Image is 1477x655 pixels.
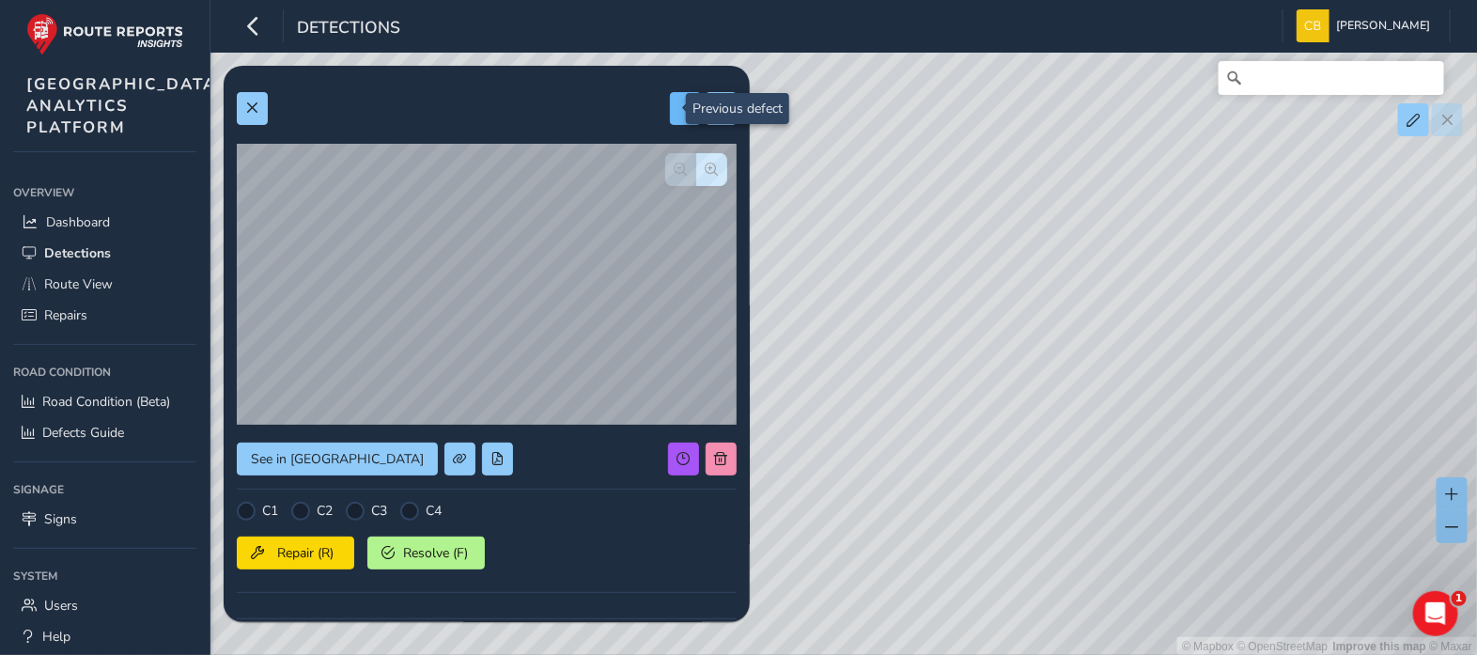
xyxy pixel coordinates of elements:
label: C1 [262,502,278,520]
a: Help [13,621,196,652]
span: [PERSON_NAME] [1336,9,1430,42]
div: Overview [13,179,196,207]
span: Users [44,597,78,615]
label: C2 [317,502,333,520]
div: System [13,562,196,590]
a: Users [13,590,196,621]
span: Resolve (F) [401,544,471,562]
a: Signs [13,504,196,535]
span: Detections [297,16,400,42]
span: Defects Guide [42,424,124,442]
span: Help [42,628,70,646]
span: [GEOGRAPHIC_DATA] ANALYTICS PLATFORM [26,73,224,138]
a: Road Condition (Beta) [13,386,196,417]
span: Route View [44,275,113,293]
a: Repairs [13,300,196,331]
span: Repair (R) [271,544,340,562]
span: Road Condition (Beta) [42,393,170,411]
span: Detections [44,244,111,262]
button: See in Route View [237,443,438,476]
a: Defects Guide [13,417,196,448]
span: Dashboard [46,213,110,231]
a: Dashboard [13,207,196,238]
input: Search [1219,61,1444,95]
label: C3 [371,502,387,520]
img: diamond-layout [1297,9,1329,42]
a: Detections [13,238,196,269]
span: See in [GEOGRAPHIC_DATA] [251,450,424,468]
button: Repair (R) [237,537,354,569]
span: Signs [44,510,77,528]
img: rr logo [26,13,183,55]
span: 1 [1452,591,1467,606]
label: C4 [426,502,442,520]
div: Signage [13,476,196,504]
iframe: Intercom live chat [1413,591,1458,636]
button: [PERSON_NAME] [1297,9,1437,42]
a: Route View [13,269,196,300]
div: Road Condition [13,358,196,386]
span: Repairs [44,306,87,324]
button: Resolve (F) [367,537,485,569]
